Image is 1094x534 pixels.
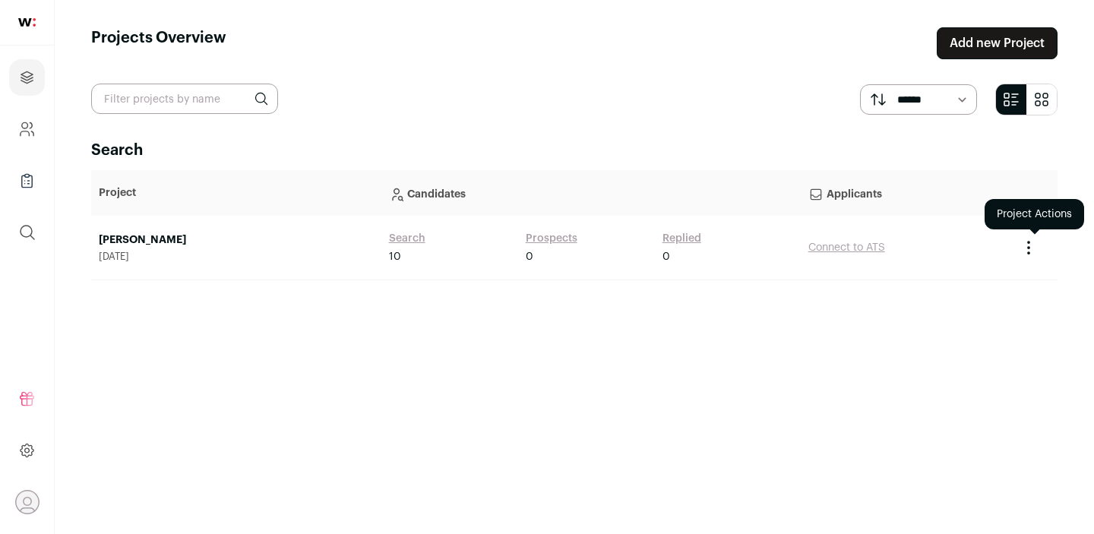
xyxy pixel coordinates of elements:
img: wellfound-shorthand-0d5821cbd27db2630d0214b213865d53afaa358527fdda9d0ea32b1df1b89c2c.svg [18,18,36,27]
button: Project Actions [1020,239,1038,257]
a: Connect to ATS [808,242,885,253]
p: Candidates [389,178,793,208]
span: 0 [662,249,670,264]
a: Replied [662,231,701,246]
a: Search [389,231,425,246]
span: 0 [526,249,533,264]
div: Project Actions [985,199,1084,229]
input: Filter projects by name [91,84,278,114]
a: [PERSON_NAME] [99,232,374,248]
span: [DATE] [99,251,374,263]
span: 10 [389,249,401,264]
a: Prospects [526,231,577,246]
a: Add new Project [937,27,1058,59]
a: Projects [9,59,45,96]
button: Open dropdown [15,490,40,514]
h1: Projects Overview [91,27,226,59]
p: Project [99,185,374,201]
a: Company Lists [9,163,45,199]
h2: Search [91,140,1058,161]
p: Applicants [808,178,1004,208]
a: Company and ATS Settings [9,111,45,147]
